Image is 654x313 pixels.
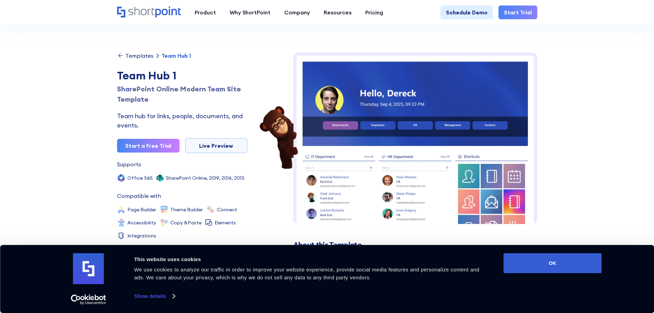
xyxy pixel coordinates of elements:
[324,8,352,16] div: Resources
[440,5,493,19] a: Schedule Demo
[117,161,141,167] div: Supports
[125,53,153,58] div: Templates
[127,233,156,238] div: Integrations
[365,8,383,16] div: Pricing
[358,5,390,19] a: Pricing
[117,67,248,84] div: Team Hub 1
[117,193,161,199] div: Compatible with
[162,53,191,58] div: Team Hub 1
[134,255,488,264] div: This website uses cookies
[117,7,181,18] a: Home
[134,267,480,280] span: We use cookies to analyze our traffic in order to improve your website experience, provide social...
[117,111,248,130] div: Team hub for links, people, documents, and events.
[293,241,537,249] h2: About this Template
[185,138,248,153] a: Live Preview
[73,253,104,284] img: logo
[117,52,153,59] a: Templates
[195,8,216,16] div: Product
[170,220,202,225] div: Copy &Paste
[58,294,118,305] a: Usercentrics Cookiebot - opens in a new window
[498,5,537,19] a: Start Trial
[166,176,244,180] div: SharePoint Online, 2019, 2016, 2013
[117,139,180,153] a: Start a Free Trial
[277,5,317,19] a: Company
[127,207,156,212] div: Page Builder
[127,176,153,180] div: Office 365
[284,8,310,16] div: Company
[215,220,236,225] div: Elements
[170,207,203,212] div: Theme Builder
[223,5,277,19] a: Why ShortPoint
[134,291,175,301] a: Show details
[317,5,358,19] a: Resources
[188,5,223,19] a: Product
[217,207,237,212] div: Connect
[530,233,654,313] iframe: Chat Widget
[127,220,156,225] div: Accessibility
[230,8,271,16] div: Why ShortPoint
[504,253,602,273] button: OK
[117,84,248,104] h1: SharePoint Online Modern Team Site Template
